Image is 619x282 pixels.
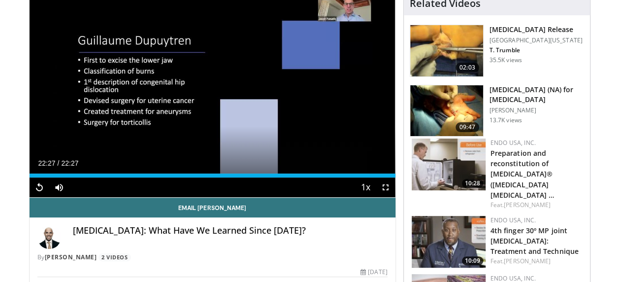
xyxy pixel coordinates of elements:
[490,216,536,224] a: Endo USA, Inc.
[45,253,97,261] a: [PERSON_NAME]
[58,159,60,167] span: /
[490,148,555,199] a: Preparation and reconstitution of [MEDICAL_DATA]® ([MEDICAL_DATA] [MEDICAL_DATA] …
[412,216,486,268] a: 10:09
[360,268,387,277] div: [DATE]
[49,177,69,197] button: Mute
[30,198,395,217] a: Email [PERSON_NAME]
[489,56,522,64] p: 35.5K views
[489,36,583,44] p: [GEOGRAPHIC_DATA][US_STATE]
[410,25,483,76] img: 38790_0000_3.png.150x105_q85_crop-smart_upscale.jpg
[61,159,78,167] span: 22:27
[73,225,388,236] h4: [MEDICAL_DATA]: What Have We Learned Since [DATE]?
[456,63,479,72] span: 02:03
[30,174,395,177] div: Progress Bar
[489,25,583,35] h3: [MEDICAL_DATA] Release
[490,226,579,256] a: 4th finger 30º MP joint [MEDICAL_DATA]: Treatment and Technique
[504,201,551,209] a: [PERSON_NAME]
[489,46,583,54] p: T. Trumble
[30,177,49,197] button: Replay
[376,177,395,197] button: Fullscreen
[412,216,486,268] img: 8065f212-d011-4f4d-b273-cea272d03683.150x105_q85_crop-smart_upscale.jpg
[356,177,376,197] button: Playback Rate
[490,139,536,147] a: Endo USA, Inc.
[37,225,61,249] img: Avatar
[410,25,584,77] a: 02:03 [MEDICAL_DATA] Release [GEOGRAPHIC_DATA][US_STATE] T. Trumble 35.5K views
[38,159,56,167] span: 22:27
[37,253,388,262] div: By
[412,139,486,190] a: 10:28
[489,85,584,105] h3: [MEDICAL_DATA] (NA) for [MEDICAL_DATA]
[490,201,582,210] div: Feat.
[489,116,522,124] p: 13.7K views
[410,85,483,137] img: atik_3.png.150x105_q85_crop-smart_upscale.jpg
[504,257,551,265] a: [PERSON_NAME]
[490,257,582,266] div: Feat.
[98,253,131,262] a: 2 Videos
[412,139,486,190] img: ab89541e-13d0-49f0-812b-38e61ef681fd.150x105_q85_crop-smart_upscale.jpg
[410,85,584,137] a: 09:47 [MEDICAL_DATA] (NA) for [MEDICAL_DATA] [PERSON_NAME] 13.7K views
[489,106,584,114] p: [PERSON_NAME]
[462,256,483,265] span: 10:09
[462,179,483,188] span: 10:28
[456,122,479,132] span: 09:47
